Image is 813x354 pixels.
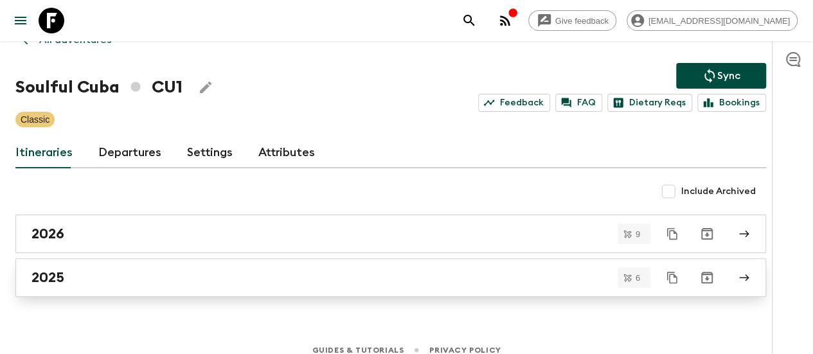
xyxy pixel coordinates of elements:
[8,8,33,33] button: menu
[717,68,740,84] p: Sync
[15,215,766,253] a: 2026
[548,16,616,26] span: Give feedback
[258,137,315,168] a: Attributes
[31,269,64,286] h2: 2025
[681,185,756,198] span: Include Archived
[478,94,550,112] a: Feedback
[697,94,766,112] a: Bookings
[607,94,692,112] a: Dietary Reqs
[627,10,798,31] div: [EMAIL_ADDRESS][DOMAIN_NAME]
[555,94,602,112] a: FAQ
[694,265,720,290] button: Archive
[661,266,684,289] button: Duplicate
[193,75,219,100] button: Edit Adventure Title
[187,137,233,168] a: Settings
[628,230,648,238] span: 9
[98,137,161,168] a: Departures
[456,8,482,33] button: search adventures
[15,258,766,297] a: 2025
[641,16,797,26] span: [EMAIL_ADDRESS][DOMAIN_NAME]
[528,10,616,31] a: Give feedback
[15,137,73,168] a: Itineraries
[21,113,49,126] p: Classic
[15,75,183,100] h1: Soulful Cuba CU1
[661,222,684,245] button: Duplicate
[694,221,720,247] button: Archive
[676,63,766,89] button: Sync adventure departures to the booking engine
[31,226,64,242] h2: 2026
[628,274,648,282] span: 6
